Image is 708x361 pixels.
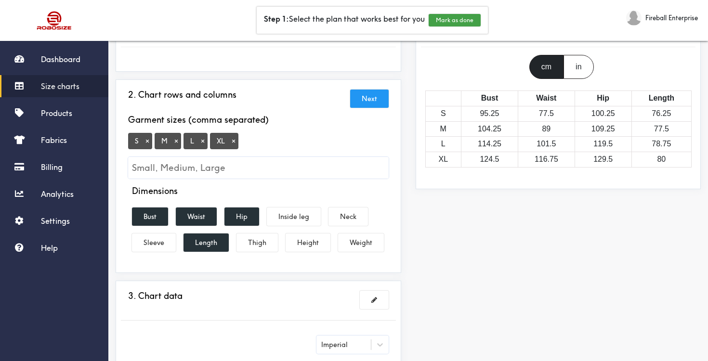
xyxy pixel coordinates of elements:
td: 124.5 [461,152,518,168]
button: Bust [132,207,168,226]
h4: Garment sizes (comma separated) [128,115,269,125]
button: Height [286,233,330,252]
button: Next [350,90,389,108]
td: 116.75 [518,152,575,168]
span: Products [41,108,72,118]
button: Thigh [236,233,278,252]
button: Inside leg [267,207,321,226]
span: Settings [41,216,70,226]
td: M [425,121,461,137]
button: Mark as done [429,14,481,26]
h3: 3. Chart data [128,291,183,301]
td: 104.25 [461,121,518,137]
td: 78.75 [631,137,691,152]
span: Analytics [41,189,74,199]
span: Billing [41,162,63,172]
td: 100.25 [575,106,631,121]
button: Weight [338,233,384,252]
button: Length [184,233,229,252]
span: Fireball Enterprise [645,13,698,23]
td: 77.5 [518,106,575,121]
div: Imperial [321,339,348,350]
td: 95.25 [461,106,518,121]
span: S [128,133,152,149]
td: L [425,137,461,152]
td: 114.25 [461,137,518,152]
button: Tag at index 2 with value L focussed. Press backspace to remove [198,137,208,145]
span: Fabrics [41,135,67,145]
div: cm [529,55,564,79]
button: Tag at index 3 with value XL focussed. Press backspace to remove [229,137,238,145]
span: L [184,133,208,149]
button: Tag at index 1 with value M focussed. Press backspace to remove [171,137,181,145]
td: XL [425,152,461,168]
td: 76.25 [631,106,691,121]
button: Sleeve [132,233,176,252]
th: Bust [461,90,518,106]
span: M [155,133,181,149]
span: Help [41,243,58,253]
span: Dashboard [41,54,80,64]
img: Fireball Enterprise [626,10,642,26]
td: S [425,106,461,121]
span: XL [210,133,238,149]
th: Waist [518,90,575,106]
div: in [564,55,593,79]
img: Robosize [18,7,91,34]
td: 129.5 [575,152,631,168]
td: 77.5 [631,121,691,137]
b: Step 1: [264,14,289,24]
div: Select the plan that works best for you [257,7,488,34]
button: Tag at index 0 with value S focussed. Press backspace to remove [143,137,152,145]
span: Size charts [41,81,79,91]
td: 101.5 [518,137,575,152]
th: Length [631,90,691,106]
td: 89 [518,121,575,137]
td: 109.25 [575,121,631,137]
h3: 2. Chart rows and columns [128,90,236,100]
h4: Dimensions [132,186,178,196]
th: Hip [575,90,631,106]
button: Neck [328,207,368,226]
input: Small, Medium, Large [128,157,389,179]
button: Waist [176,207,217,226]
td: 119.5 [575,137,631,152]
td: 80 [631,152,691,168]
button: Hip [224,207,259,226]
